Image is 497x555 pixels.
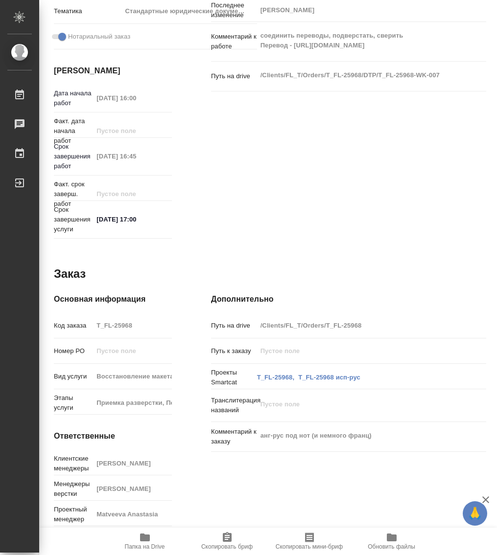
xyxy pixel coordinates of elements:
p: Менеджеры верстки [54,479,93,499]
input: Пустое поле [93,91,172,105]
input: Пустое поле [93,507,172,521]
p: Клиентские менеджеры [54,454,93,473]
p: Код заказа [54,321,93,331]
h4: Дополнительно [211,293,486,305]
p: Проектный менеджер [54,505,93,524]
p: Этапы услуги [54,393,93,413]
span: Папка на Drive [125,543,165,550]
input: Пустое поле [93,124,172,138]
button: Обновить файлы [351,528,433,555]
p: Путь к заказу [211,346,257,356]
input: Пустое поле [257,3,464,17]
textarea: /Clients/FL_T/Orders/T_FL-25968/DTP/T_FL-25968-WK-007 [257,67,464,84]
div: Стандартные юридические документы, договоры, уставы [121,3,257,20]
span: Нотариальный заказ [68,32,130,42]
p: Факт. срок заверш. работ [54,179,93,209]
p: Номер РО [54,346,93,356]
p: Путь на drive [211,71,257,81]
p: Дата начала работ [54,89,93,108]
input: Пустое поле [93,344,172,358]
input: Пустое поле [93,149,172,163]
span: Обновить файлы [368,543,415,550]
input: Пустое поле [93,396,172,410]
p: Комментарий к работе [211,32,257,51]
span: Скопировать мини-бриф [276,543,343,550]
span: 🙏 [467,503,483,524]
p: Проекты Smartcat [211,368,257,387]
p: Факт. дата начала работ [54,116,93,146]
input: Пустое поле [93,456,172,470]
p: Последнее изменение [211,0,257,20]
input: Пустое поле [93,187,172,201]
textarea: соединить переводы, подверстать, сверить Перевод - [URL][DOMAIN_NAME] [257,27,464,54]
p: Вид услуги [54,372,93,381]
h4: Ответственные [54,430,172,442]
input: Пустое поле [257,318,464,333]
input: Пустое поле [93,369,172,383]
input: Пустое поле [257,344,464,358]
h4: [PERSON_NAME] [54,65,172,77]
p: Срок завершения услуги [54,205,93,234]
p: Тематика [54,6,121,16]
p: Транслитерация названий [211,396,257,415]
input: ✎ Введи что-нибудь [93,212,172,226]
button: 🙏 [463,501,487,526]
h4: Основная информация [54,293,172,305]
textarea: анг-рус под нот (и немного франц) [257,427,464,444]
button: Скопировать бриф [186,528,268,555]
button: Папка на Drive [104,528,186,555]
p: Срок завершения работ [54,142,93,171]
a: T_FL-25968, [257,374,295,381]
p: Путь на drive [211,321,257,331]
input: Пустое поле [93,482,172,496]
h2: Заказ [54,266,86,282]
p: Комментарий к заказу [211,427,257,446]
input: Пустое поле [93,318,172,333]
span: Скопировать бриф [201,543,253,550]
button: Скопировать мини-бриф [268,528,351,555]
a: T_FL-25968 исп-рус [298,374,360,381]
